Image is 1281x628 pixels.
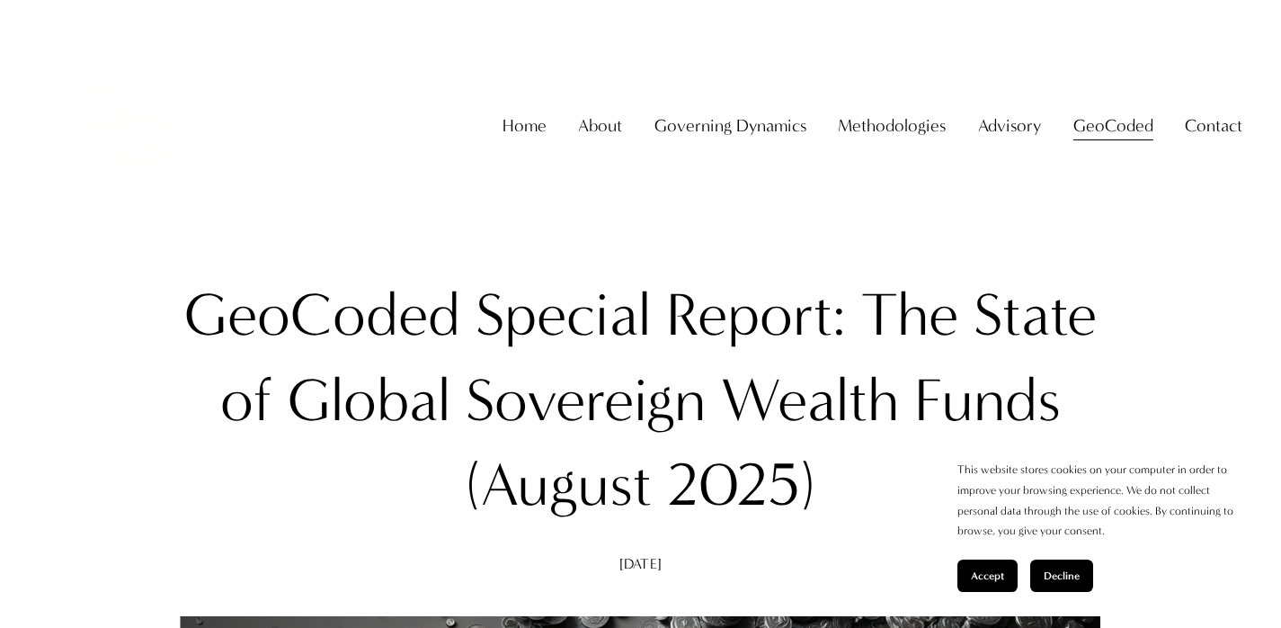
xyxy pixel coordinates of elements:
span: About [578,111,622,142]
p: This website stores cookies on your computer in order to improve your browsing experience. We do ... [957,460,1245,542]
span: Accept [971,570,1004,582]
span: Governing Dynamics [654,111,806,142]
div: State [974,274,1097,358]
div: Report: [666,274,846,358]
span: Methodologies [838,111,946,142]
a: folder dropdown [1185,109,1242,144]
div: Special [476,274,651,358]
a: folder dropdown [838,109,946,144]
span: GeoCoded [1073,111,1153,142]
div: Sovereign [466,359,706,444]
a: folder dropdown [654,109,806,144]
button: Accept [957,560,1018,592]
div: (August [466,444,652,528]
div: Funds [914,359,1061,444]
img: Christopher Sanchez &amp; Co. [39,44,204,210]
a: Home [503,109,547,144]
span: Advisory [978,111,1041,142]
section: Cookie banner [939,442,1263,610]
span: [DATE] [619,555,662,572]
div: Wealth [721,359,899,444]
a: folder dropdown [978,109,1041,144]
span: Contact [1185,111,1242,142]
div: GeoCoded [184,274,460,358]
div: The [861,274,958,358]
div: of [220,359,272,444]
a: folder dropdown [1073,109,1153,144]
span: Decline [1044,570,1080,582]
a: folder dropdown [578,109,622,144]
button: Decline [1030,560,1093,592]
div: Global [288,359,450,444]
div: 2025) [667,444,815,528]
